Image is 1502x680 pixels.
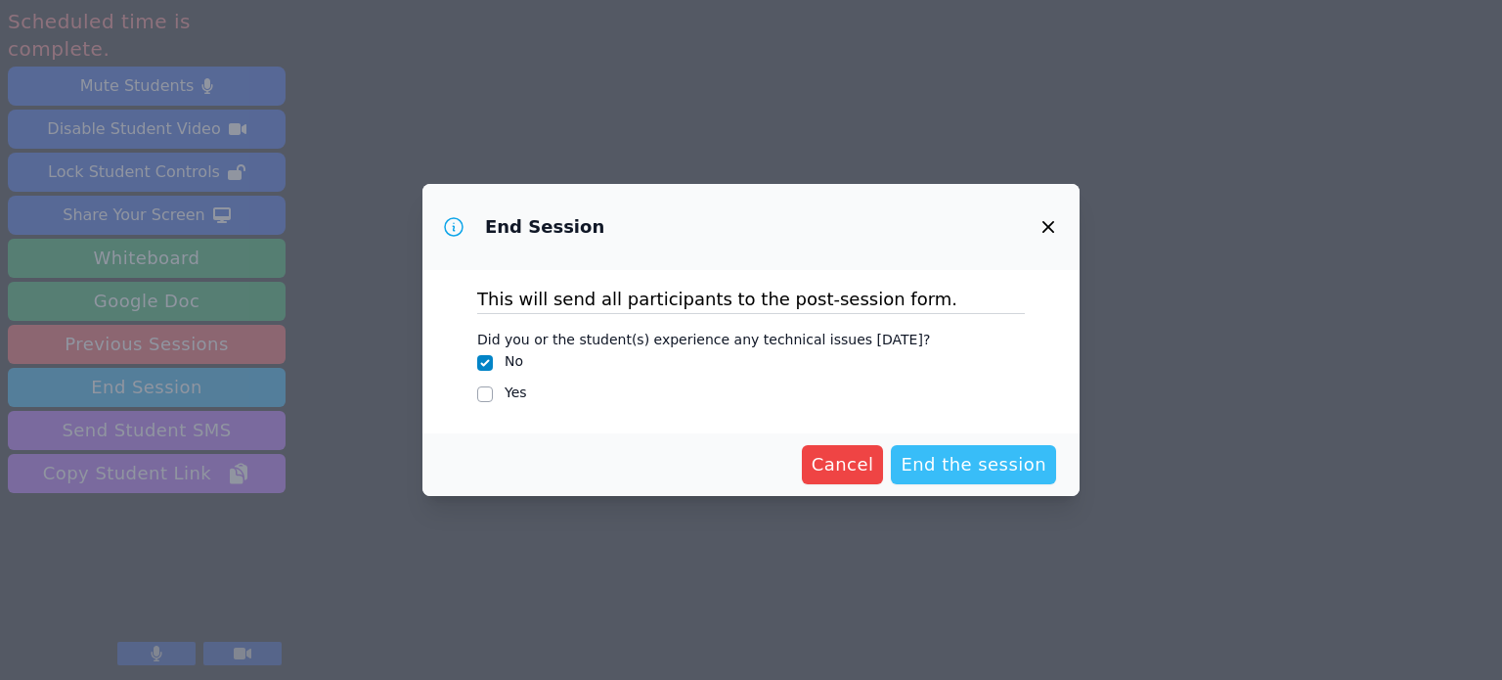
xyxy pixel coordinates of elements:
[485,215,604,239] h3: End Session
[901,451,1046,478] span: End the session
[477,286,1025,313] p: This will send all participants to the post-session form.
[505,353,523,369] label: No
[891,445,1056,484] button: End the session
[477,322,930,351] legend: Did you or the student(s) experience any technical issues [DATE]?
[505,385,527,400] label: Yes
[812,451,874,478] span: Cancel
[802,445,884,484] button: Cancel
